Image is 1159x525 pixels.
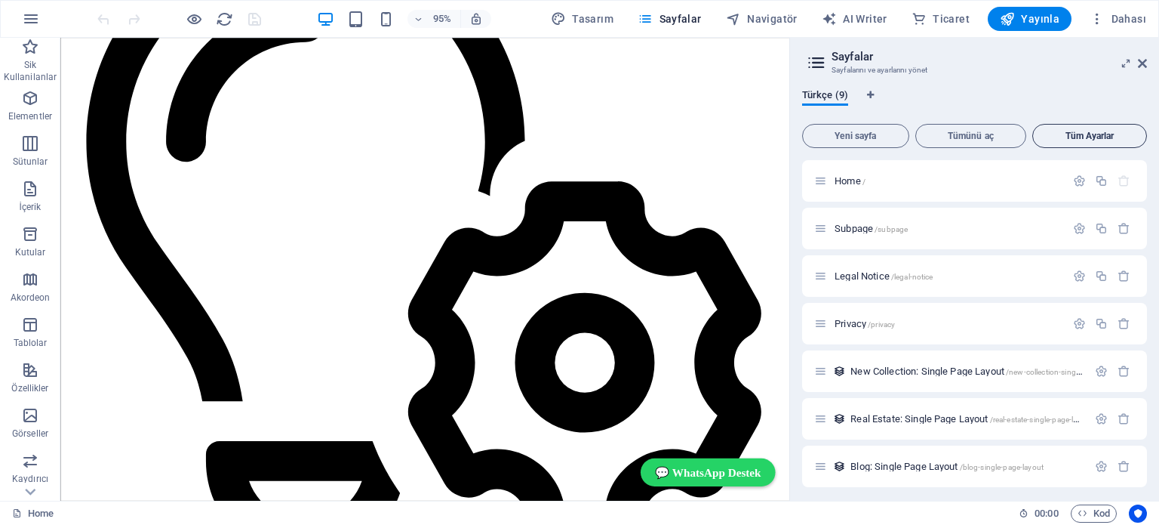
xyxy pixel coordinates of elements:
[469,12,483,26] i: Yeniden boyutlandırmada yakınlaştırma düzeyini seçilen cihaza uyacak şekilde otomatik olarak ayarla.
[1084,7,1152,31] button: Dahası
[862,178,865,186] span: /
[990,415,1093,424] span: /real-estate-single-page-layout
[11,382,48,394] p: Özellikler
[638,11,702,26] span: Sayfalar
[1073,317,1086,330] div: Ayarlar
[1117,412,1130,425] div: Sil
[960,463,1044,471] span: /blog-single-page-layout
[832,50,1147,63] h2: Sayfalar
[1117,270,1130,283] div: Sil
[407,10,461,28] button: 95%
[1117,174,1130,187] div: Başlangıç sayfası silinemez
[14,337,48,349] p: Tablolar
[835,318,895,329] span: Sayfayı açmak için tıkla
[12,428,48,440] p: Görseller
[830,319,1065,329] div: Privacy/privacy
[850,366,1124,377] span: Sayfayı açmak için tıkla
[632,7,708,31] button: Sayfalar
[832,63,1117,77] h3: Sayfalarını ve ayarlarını yönet
[846,414,1087,424] div: Real Estate: Single Page Layout/real-estate-single-page-layout
[912,11,970,26] span: Ticaret
[1117,365,1130,378] div: Sil
[1095,222,1108,235] div: Çoğalt
[802,89,1147,118] div: Dil Sekmeleri
[551,11,613,26] span: Tasarım
[891,273,933,281] span: /legal-notice
[8,110,52,122] p: Elementler
[922,131,1020,141] span: Tümünü aç
[1095,317,1108,330] div: Çoğalt
[802,86,848,107] span: Türkçe (9)
[1095,270,1108,283] div: Çoğalt
[830,176,1065,186] div: Home/
[1073,222,1086,235] div: Ayarlar
[13,156,48,168] p: Sütunlar
[830,224,1065,233] div: Subpage/subpage
[1045,508,1047,519] span: :
[846,366,1087,376] div: New Collection: Single Page Layout/new-collection-single-page-layout
[833,460,846,473] div: Bu düzen, bu koleksiyonun tüm ögeleri (örn: bir blog paylaşımı) için şablon olarak kullanılır. Bi...
[915,124,1027,148] button: Tümünü aç
[545,7,619,31] div: Tasarım (Ctrl+Alt+Y)
[15,246,46,258] p: Kutular
[1071,505,1117,523] button: Kod
[12,505,54,523] a: Seçimi iptal etmek için tıkla. Sayfaları açmak için çift tıkla
[835,270,933,282] span: Sayfayı açmak için tıkla
[1000,11,1059,26] span: Yayınla
[1034,505,1058,523] span: 00 00
[868,320,895,329] span: /privacy
[802,124,909,148] button: Yeni sayfa
[1006,368,1124,376] span: /new-collection-single-page-layout
[1032,124,1147,148] button: Tüm Ayarlar
[1117,460,1130,473] div: Sil
[545,7,619,31] button: Tasarım
[726,11,798,26] span: Navigatör
[1117,222,1130,235] div: Sil
[720,7,804,31] button: Navigatör
[1019,505,1059,523] h6: Oturum süresi
[1095,365,1108,378] div: Ayarlar
[846,462,1087,471] div: Blog: Single Page Layout/blog-single-page-layout
[875,225,908,233] span: /subpage
[12,473,48,485] p: Kaydırıcı
[850,461,1044,472] span: Sayfayı açmak için tıkla
[216,11,233,28] i: Sayfayı yeniden yükleyin
[19,201,41,213] p: İçerik
[11,292,51,304] p: Akordeon
[1039,131,1140,141] span: Tüm Ayarlar
[1073,174,1086,187] div: Ayarlar
[1090,11,1146,26] span: Dahası
[850,413,1093,425] span: Sayfayı açmak için tıkla
[430,10,454,28] h6: 95%
[1073,270,1086,283] div: Ayarlar
[809,131,902,141] span: Yeni sayfa
[830,271,1065,281] div: Legal Notice/legal-notice
[835,223,908,234] span: Sayfayı açmak için tıkla
[1117,317,1130,330] div: Sil
[835,175,865,187] span: Sayfayı açmak için tıkla
[988,7,1071,31] button: Yayınla
[816,7,893,31] button: AI Writer
[1078,505,1110,523] span: Kod
[1095,460,1108,473] div: Ayarlar
[185,10,203,28] button: Ön izleme modundan çıkıp düzenlemeye devam etmek için buraya tıklayın
[215,10,233,28] button: reload
[1095,412,1108,425] div: Ayarlar
[833,412,846,425] div: Bu düzen, bu koleksiyonun tüm ögeleri (örn: bir blog paylaşımı) için şablon olarak kullanılır. Bi...
[822,11,887,26] span: AI Writer
[1129,505,1147,523] button: Usercentrics
[833,365,846,378] div: Bu düzen, bu koleksiyonun tüm ögeleri (örn: bir blog paylaşımı) için şablon olarak kullanılır. Bi...
[1095,174,1108,187] div: Çoğalt
[905,7,976,31] button: Ticaret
